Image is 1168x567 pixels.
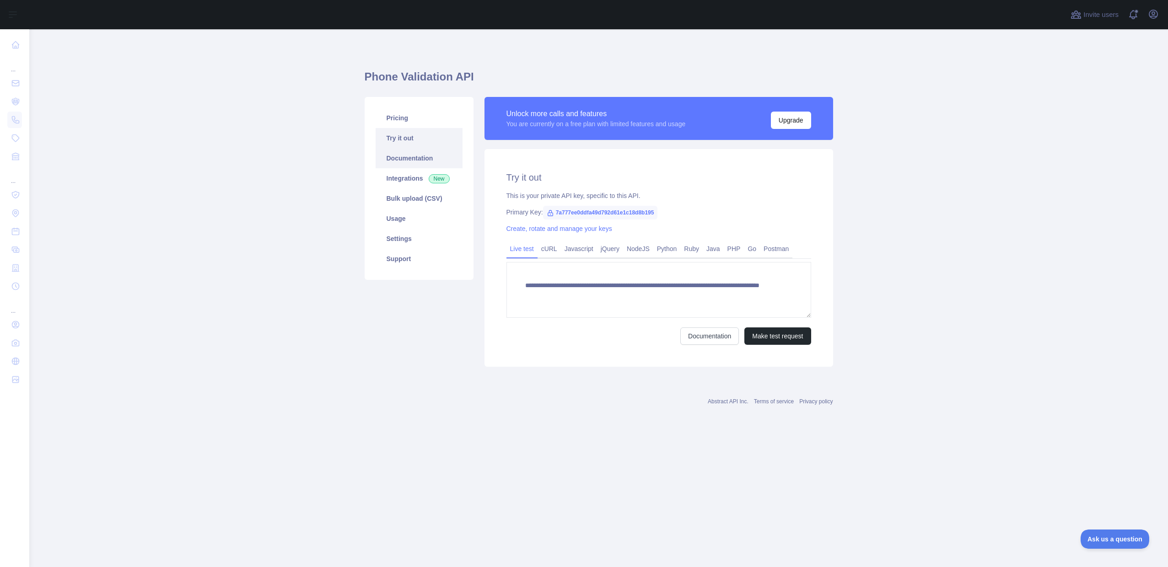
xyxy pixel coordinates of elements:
[724,241,744,256] a: PHP
[561,241,597,256] a: Javascript
[680,241,703,256] a: Ruby
[744,241,760,256] a: Go
[506,119,686,128] div: You are currently on a free plan with limited features and usage
[506,108,686,119] div: Unlock more calls and features
[376,209,463,229] a: Usage
[506,171,811,184] h2: Try it out
[376,128,463,148] a: Try it out
[7,166,22,185] div: ...
[653,241,681,256] a: Python
[1083,10,1119,20] span: Invite users
[538,241,561,256] a: cURL
[1081,530,1150,549] iframe: Toggle Customer Support
[744,327,811,345] button: Make test request
[376,148,463,168] a: Documentation
[376,249,463,269] a: Support
[703,241,724,256] a: Java
[429,174,450,183] span: New
[754,398,794,405] a: Terms of service
[7,55,22,73] div: ...
[376,229,463,249] a: Settings
[597,241,623,256] a: jQuery
[543,206,658,219] span: 7a777ee0ddfa49d792d61e1c18d8b195
[506,241,538,256] a: Live test
[506,208,811,217] div: Primary Key:
[376,188,463,209] a: Bulk upload (CSV)
[623,241,653,256] a: NodeJS
[7,296,22,315] div: ...
[365,70,833,91] h1: Phone Validation API
[708,398,748,405] a: Abstract API Inc.
[506,225,612,232] a: Create, rotate and manage your keys
[506,191,811,200] div: This is your private API key, specific to this API.
[376,108,463,128] a: Pricing
[680,327,739,345] a: Documentation
[799,398,833,405] a: Privacy policy
[771,112,811,129] button: Upgrade
[1069,7,1120,22] button: Invite users
[376,168,463,188] a: Integrations New
[760,241,792,256] a: Postman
